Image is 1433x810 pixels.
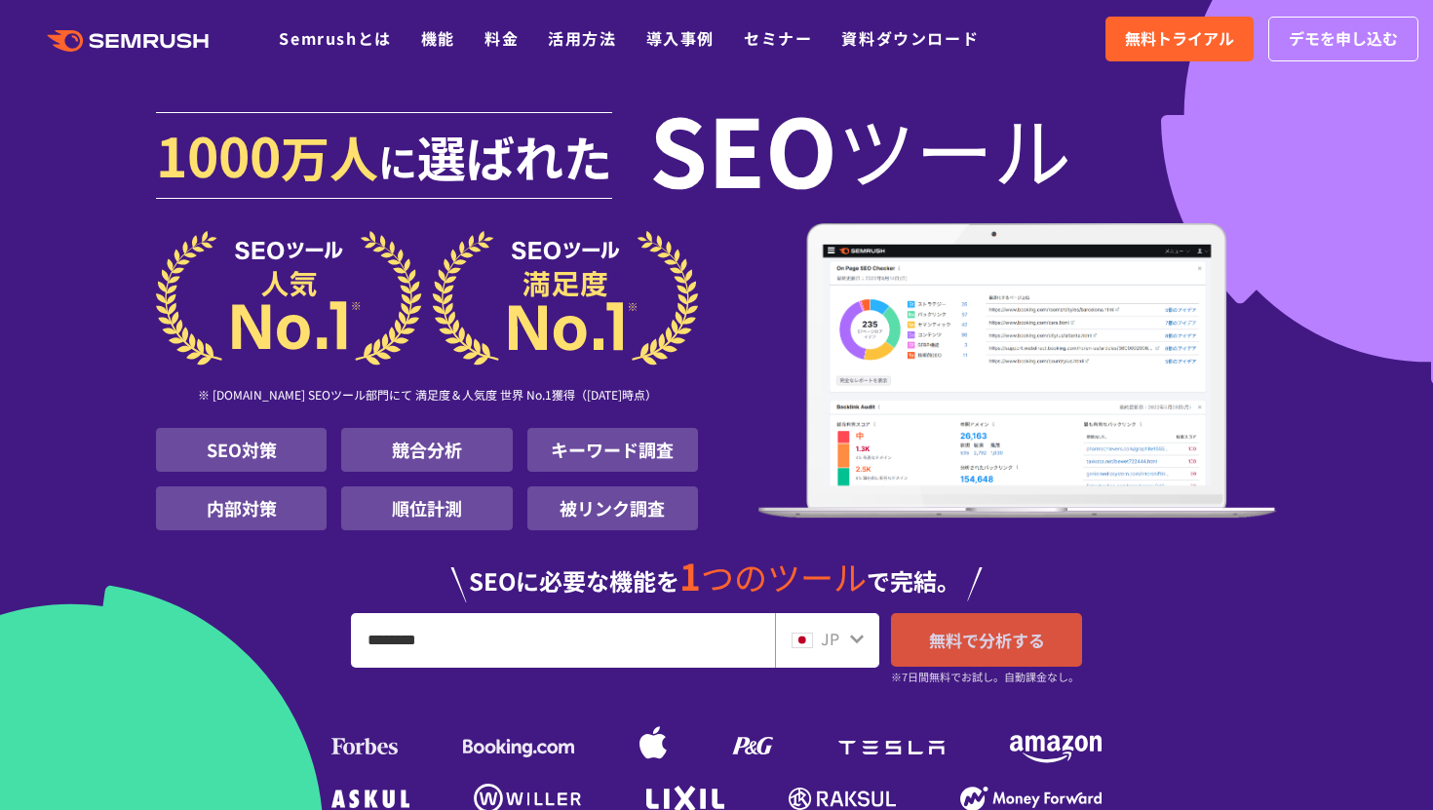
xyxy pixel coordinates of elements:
span: つのツール [701,553,867,600]
li: SEO対策 [156,428,327,472]
a: 活用方法 [548,26,616,50]
span: 1000 [156,115,281,193]
a: セミナー [744,26,812,50]
span: に [378,133,417,189]
div: ※ [DOMAIN_NAME] SEOツール部門にて 満足度＆人気度 世界 No.1獲得（[DATE]時点） [156,366,698,428]
small: ※7日間無料でお試し。自動課金なし。 [891,668,1079,686]
span: 無料で分析する [929,628,1045,652]
span: SEO [649,109,837,187]
li: 競合分析 [341,428,512,472]
input: URL、キーワードを入力してください [352,614,774,667]
li: 被リンク調査 [527,486,698,530]
a: 料金 [484,26,519,50]
div: SEOに必要な機能を [156,538,1277,602]
span: JP [821,627,839,650]
a: Semrushとは [279,26,391,50]
a: 無料トライアル [1105,17,1254,61]
span: 選ばれた [417,121,612,191]
span: 1 [679,549,701,601]
a: 導入事例 [646,26,715,50]
a: 無料で分析する [891,613,1082,667]
span: 万人 [281,121,378,191]
span: デモを申し込む [1289,26,1398,52]
li: 内部対策 [156,486,327,530]
a: 資料ダウンロード [841,26,979,50]
span: ツール [837,109,1071,187]
span: で完結。 [867,563,960,598]
a: 機能 [421,26,455,50]
span: 無料トライアル [1125,26,1234,52]
li: 順位計測 [341,486,512,530]
a: デモを申し込む [1268,17,1418,61]
li: キーワード調査 [527,428,698,472]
